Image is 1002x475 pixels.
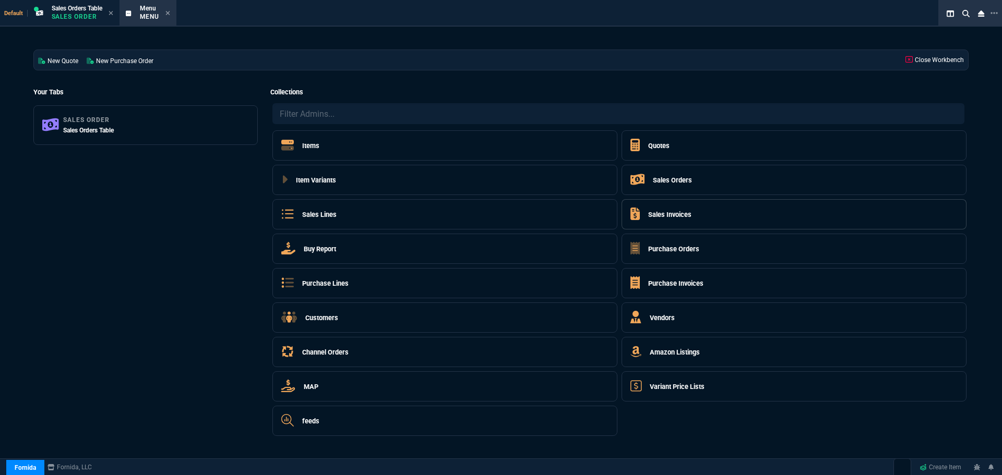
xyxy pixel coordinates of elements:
[648,244,699,254] h5: Purchase Orders
[305,313,338,323] h5: Customers
[304,382,318,392] h5: MAP
[165,9,170,18] nx-icon: Close Tab
[52,5,102,12] span: Sales Orders Table
[33,87,258,97] h5: Your Tabs
[958,7,974,20] nx-icon: Search
[915,459,965,475] a: Create Item
[140,13,160,21] p: Menu
[648,141,670,151] h5: Quotes
[974,7,988,20] nx-icon: Close Workbench
[34,50,82,70] a: New Quote
[52,13,102,21] p: Sales Order
[63,127,114,134] span: Sales Orders Table
[304,244,336,254] h5: Buy Report
[140,5,156,12] span: Menu
[302,141,319,151] h5: Items
[302,416,319,426] h5: feeds
[296,175,336,185] h5: Item Variants
[4,10,28,17] span: Default
[650,313,675,323] h5: Vendors
[63,116,114,124] p: Sales Order
[302,278,349,288] h5: Purchase Lines
[648,278,703,288] h5: Purchase Invoices
[270,87,969,97] h5: Collections
[943,7,958,20] nx-icon: Split Panels
[302,210,337,220] h5: Sales Lines
[82,50,158,70] a: New Purchase Order
[44,462,95,472] a: msbcCompanyName
[650,347,700,357] h5: Amazon Listings
[648,210,691,220] h5: Sales Invoices
[109,9,113,18] nx-icon: Close Tab
[653,175,692,185] h5: Sales Orders
[901,50,968,70] a: Close Workbench
[302,347,349,357] h5: Channel Orders
[991,8,998,18] nx-icon: Open New Tab
[272,103,964,124] input: Filter Admins...
[650,382,705,392] h5: Variant Price Lists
